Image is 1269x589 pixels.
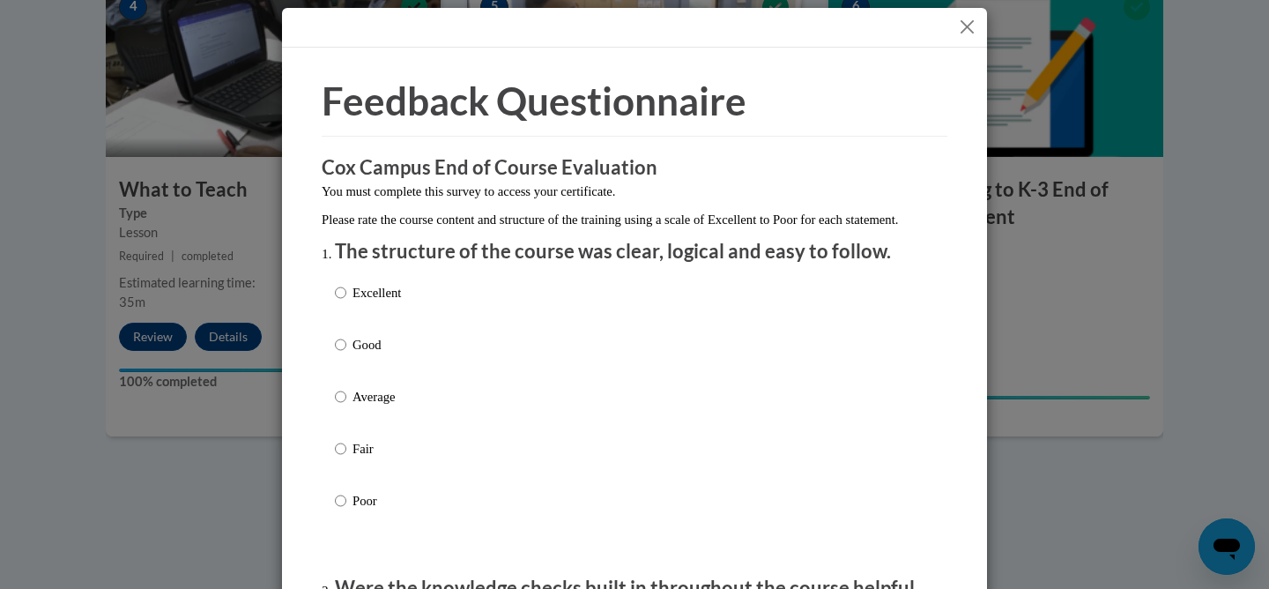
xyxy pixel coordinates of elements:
[322,182,947,201] p: You must complete this survey to access your certificate.
[352,491,401,511] p: Poor
[352,283,401,302] p: Excellent
[956,16,978,38] button: Close
[322,154,947,182] h3: Cox Campus End of Course Evaluation
[335,283,346,302] input: Excellent
[335,335,346,354] input: Good
[335,238,934,265] p: The structure of the course was clear, logical and easy to follow.
[335,491,346,511] input: Poor
[352,387,401,406] p: Average
[322,210,947,229] p: Please rate the course content and structure of the training using a scale of Excellent to Poor f...
[352,335,401,354] p: Good
[322,78,746,123] span: Feedback Questionnaire
[352,439,401,459] p: Fair
[335,387,346,406] input: Average
[335,439,346,459] input: Fair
